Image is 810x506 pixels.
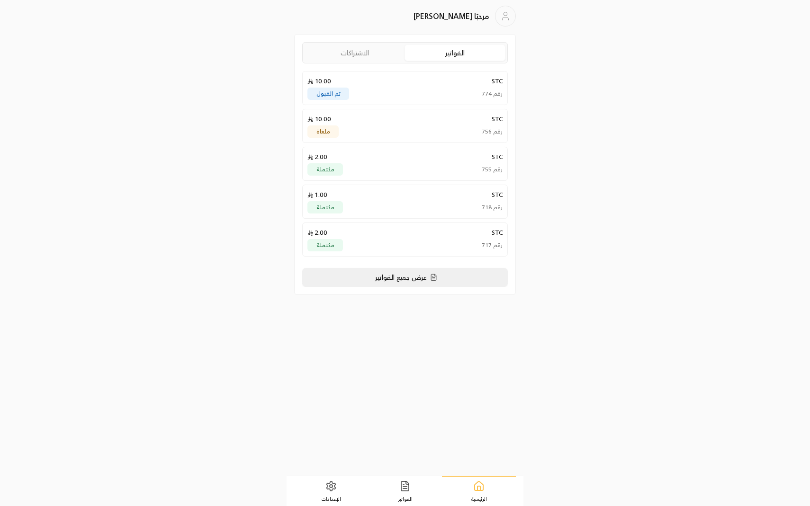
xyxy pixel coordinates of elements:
[316,242,334,248] span: مكتملة
[302,147,508,181] a: STC2.00 رقم 755مكتملة
[368,477,442,506] a: الفواتير
[316,204,334,210] span: مكتملة
[307,76,331,86] p: 10.00
[322,496,341,502] span: الإعدادات
[307,152,327,161] p: 2.00
[492,190,503,199] p: STC
[302,185,508,219] a: STC1.00 رقم 718مكتملة
[302,71,508,105] a: STC10.00 رقم 774تم القبول
[305,45,405,61] a: الاشتراكات
[414,10,489,22] h2: مرحبًا [PERSON_NAME]
[375,273,427,282] p: عرض جميع الفواتير
[492,228,503,237] p: STC
[307,228,327,237] p: 2.00
[307,190,327,199] p: 1.00
[492,76,503,86] p: STC
[482,166,503,173] span: رقم 755
[316,128,330,134] span: ملغاة
[398,496,413,502] span: الفواتير
[294,477,368,506] a: الإعدادات
[442,476,516,506] a: الرئيسية
[302,109,508,143] a: STC10.00 رقم 756ملغاة
[405,44,505,61] a: الفواتير
[471,496,487,502] span: الرئيسية
[492,152,503,161] p: STC
[482,128,503,135] span: رقم 756
[482,204,503,211] span: رقم 718
[302,222,508,257] a: STC2.00 رقم 717مكتملة
[482,241,503,249] span: رقم 717
[316,90,341,97] span: تم القبول
[492,114,503,124] p: STC
[482,90,503,98] span: رقم 774
[307,114,331,124] p: 10.00
[316,166,334,172] span: مكتملة
[302,268,508,287] a: عرض جميع الفواتير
